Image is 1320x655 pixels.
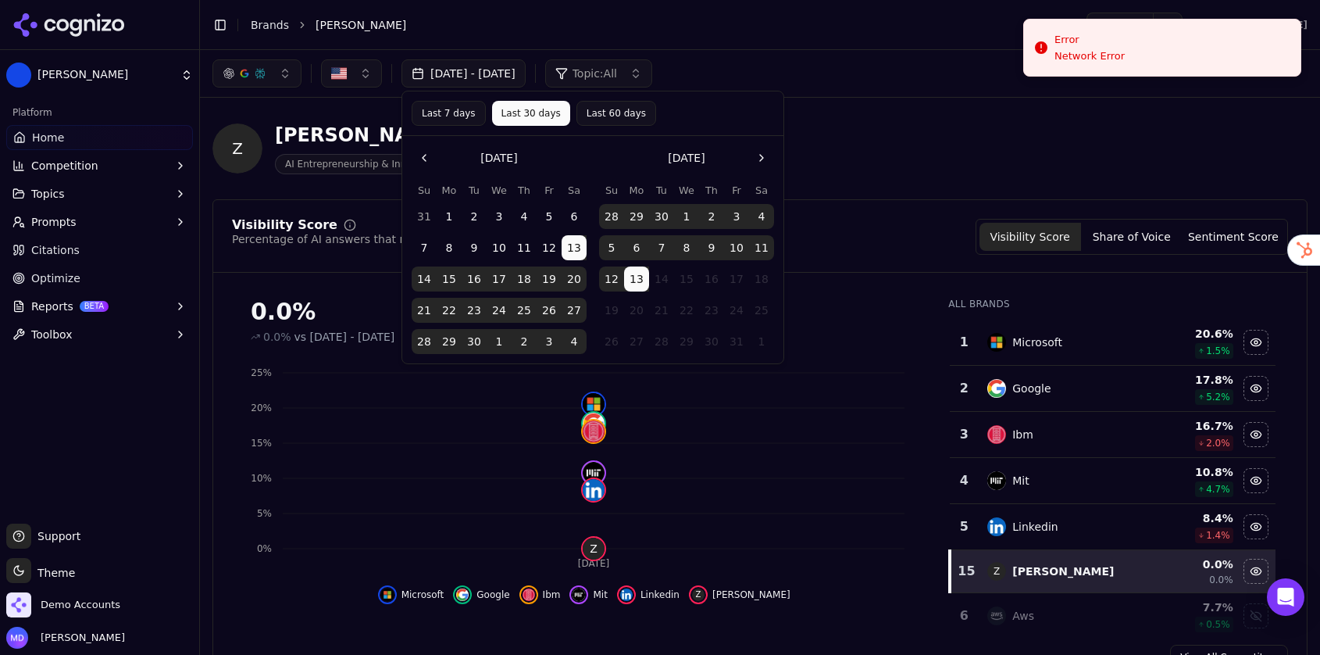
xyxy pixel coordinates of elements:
img: google [456,589,469,601]
button: Tuesday, September 16th, 2025, selected [462,267,487,292]
span: Reports [31,299,73,314]
span: [PERSON_NAME] [712,589,790,601]
img: ibm [987,425,1006,444]
button: Friday, September 26th, 2025, selected [537,298,562,323]
div: 1 [956,333,972,352]
button: Friday, September 12th, 2025 [537,235,562,260]
button: Topics [6,181,193,206]
button: Hide zach rattner data [1243,559,1268,584]
th: Wednesday [487,183,512,198]
span: 5.2 % [1206,391,1230,403]
span: BETA [80,301,109,312]
button: Hide mit data [1243,468,1268,493]
span: Topic: All [573,66,617,81]
div: Aws [1012,608,1034,624]
th: Sunday [412,183,437,198]
div: 0.0 % [1150,557,1233,572]
span: Z [212,123,262,174]
button: Tuesday, September 30th, 2025, selected [649,204,674,229]
button: Tuesday, September 23rd, 2025, selected [462,298,487,323]
span: Support [31,528,80,544]
button: Show aws data [1243,603,1268,628]
button: Sunday, October 12th, 2025, selected [599,267,624,292]
button: Hide linkedin data [1243,514,1268,539]
img: google [987,379,1006,398]
button: Wednesday, September 17th, 2025, selected [487,267,512,292]
div: Ibm [1012,427,1033,442]
button: Tuesday, September 30th, 2025, selected [462,329,487,354]
tr: 2googleGoogle17.8%5.2%Hide google data [950,366,1275,412]
button: Tuesday, September 2nd, 2025 [462,204,487,229]
table: September 2025 [412,183,587,354]
button: Saturday, October 4th, 2025, selected [562,329,587,354]
a: Citations [6,238,193,263]
div: 5 [956,517,972,536]
span: Topics [31,186,65,202]
div: [PERSON_NAME] [1012,564,1114,579]
button: Hide microsoft data [1243,330,1268,355]
button: Last 7 days [412,101,486,126]
span: 0.0% [1209,574,1233,586]
div: 8.4 % [1150,510,1233,526]
button: Hide linkedin data [617,585,680,604]
button: Prompts [6,209,193,234]
span: 2.0 % [1206,437,1230,449]
span: Demo Accounts [41,598,120,612]
span: 1.5 % [1206,345,1230,357]
button: ReportsBETA [6,294,193,319]
div: [PERSON_NAME] [275,123,548,148]
span: Competition [31,158,98,174]
th: Wednesday [674,183,699,198]
div: 6 [956,607,972,625]
button: Sunday, September 7th, 2025 [412,235,437,260]
img: mit [987,471,1006,490]
tspan: 5% [257,508,272,519]
span: Mit [593,589,607,601]
tr: 6awsAws7.7%0.5%Show aws data [950,593,1275,639]
img: linkedin [583,479,605,501]
button: Share [1086,13,1153,38]
button: Thursday, September 18th, 2025, selected [512,267,537,292]
div: Error [1054,32,1125,48]
span: 1.4 % [1206,529,1230,542]
button: Last 30 days [492,101,570,126]
img: mit [573,589,585,601]
button: Competition [6,153,193,178]
button: Wednesday, September 24th, 2025, selected [487,298,512,323]
div: Open Intercom Messenger [1267,578,1304,616]
button: Monday, September 29th, 2025, selected [437,329,462,354]
button: Wednesday, October 1st, 2025, selected [487,329,512,354]
button: Sunday, September 21st, 2025, selected [412,298,437,323]
button: Thursday, October 2nd, 2025, selected [512,329,537,354]
button: Go to the Previous Month [412,145,437,170]
span: Linkedin [640,589,680,601]
th: Monday [437,183,462,198]
div: 16.7 % [1150,418,1233,434]
th: Tuesday [462,183,487,198]
span: Home [32,130,64,145]
button: Sunday, October 5th, 2025, selected [599,235,624,260]
button: Saturday, October 4th, 2025, selected [749,204,774,229]
div: Linkedin [1012,519,1058,535]
a: Home [6,125,193,150]
span: Optimize [31,270,80,286]
a: Brands [251,19,289,31]
div: 20.6 % [1150,326,1233,342]
span: Ibm [543,589,561,601]
button: Wednesday, October 1st, 2025, selected [674,204,699,229]
span: Z [987,562,1006,581]
table: October 2025 [599,183,774,354]
button: Visibility Score [979,223,1081,251]
button: Monday, October 6th, 2025, selected [624,235,649,260]
span: [PERSON_NAME] [37,68,174,82]
tspan: 25% [251,367,272,378]
tr: 3ibmIbm16.7%2.0%Hide ibm data [950,412,1275,458]
img: Demo Accounts [6,592,31,617]
span: Z [692,589,705,601]
span: vs [DATE] - [DATE] [294,329,395,345]
th: Friday [537,183,562,198]
tr: 4mitMit10.8%4.7%Hide mit data [950,458,1275,504]
button: Go to the Next Month [749,145,774,170]
th: Saturday [749,183,774,198]
div: 7.7 % [1150,600,1233,615]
